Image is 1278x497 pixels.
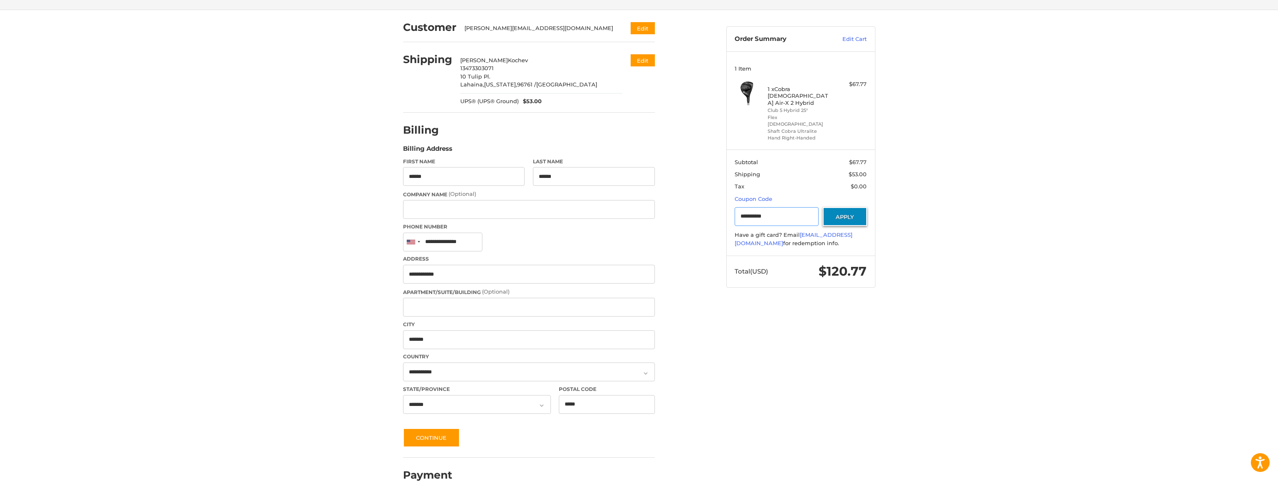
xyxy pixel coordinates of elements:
[403,21,456,34] h2: Customer
[403,158,525,165] label: First Name
[484,81,517,88] span: [US_STATE],
[403,233,423,251] div: United States: +1
[533,158,655,165] label: Last Name
[403,190,655,198] label: Company Name
[849,171,867,177] span: $53.00
[768,107,832,114] li: Club 5 Hybrid 25°
[819,264,867,279] span: $120.77
[851,183,867,190] span: $0.00
[735,231,852,246] a: [EMAIL_ADDRESS][DOMAIN_NAME]
[403,53,452,66] h2: Shipping
[735,65,867,72] h3: 1 Item
[631,22,655,34] button: Edit
[536,81,597,88] span: [GEOGRAPHIC_DATA]
[768,134,832,142] li: Hand Right-Handed
[464,24,614,33] div: [PERSON_NAME][EMAIL_ADDRESS][DOMAIN_NAME]
[460,81,484,88] span: Lahaina,
[460,65,494,71] span: 13473303071
[403,353,655,360] label: Country
[559,385,655,393] label: Postal Code
[403,428,460,447] button: Continue
[768,114,832,128] li: Flex [DEMOGRAPHIC_DATA]
[460,57,508,63] span: [PERSON_NAME]
[482,288,510,295] small: (Optional)
[768,86,832,106] h4: 1 x Cobra [DEMOGRAPHIC_DATA] Air-X 2 Hybrid
[834,80,867,89] div: $67.77
[403,288,655,296] label: Apartment/Suite/Building
[631,54,655,66] button: Edit
[735,207,819,226] input: Gift Certificate or Coupon Code
[403,469,452,482] h2: Payment
[403,255,655,263] label: Address
[824,35,867,43] a: Edit Cart
[768,128,832,135] li: Shaft Cobra Ultralite
[403,385,551,393] label: State/Province
[519,97,542,106] span: $53.00
[517,81,536,88] span: 96761 /
[449,190,476,197] small: (Optional)
[735,159,758,165] span: Subtotal
[460,97,519,106] span: UPS® (UPS® Ground)
[403,223,655,231] label: Phone Number
[403,124,452,137] h2: Billing
[823,207,867,226] button: Apply
[735,195,772,202] a: Coupon Code
[849,159,867,165] span: $67.77
[403,321,655,328] label: City
[735,35,824,43] h3: Order Summary
[735,183,744,190] span: Tax
[735,171,760,177] span: Shipping
[460,73,490,80] span: 10 Tulip Pl.
[735,231,867,247] div: Have a gift card? Email for redemption info.
[403,144,452,157] legend: Billing Address
[508,57,528,63] span: Kochev
[735,267,768,275] span: Total (USD)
